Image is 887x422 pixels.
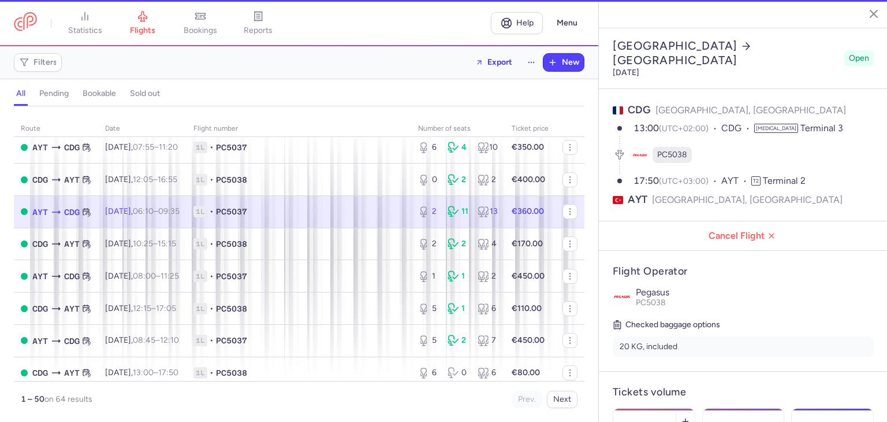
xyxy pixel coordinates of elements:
[193,206,207,217] span: 1L
[849,53,869,64] span: Open
[133,271,179,281] span: –
[105,206,180,216] span: [DATE],
[633,175,659,186] time: 17:50
[105,303,176,313] span: [DATE],
[411,120,505,138] th: number of seats
[133,175,177,184] span: –
[562,58,579,67] span: New
[193,142,207,153] span: 1L
[16,88,25,99] h4: all
[64,141,80,154] span: CDG
[56,10,114,36] a: statistics
[32,238,48,250] span: CDG
[512,303,542,313] strong: €110.00
[161,271,179,281] time: 11:25
[133,206,180,216] span: –
[216,335,247,346] span: PC5037
[133,239,153,249] time: 10:25
[516,18,534,27] span: Help
[64,206,80,219] span: CDG
[721,122,754,135] span: CDG
[608,231,878,241] span: Cancel Flight
[105,271,179,281] span: [DATE],
[636,298,666,308] span: PC5038
[68,25,102,36] span: statistics
[158,206,180,216] time: 09:35
[105,175,177,184] span: [DATE],
[229,10,287,36] a: reports
[512,142,544,152] strong: €350.00
[659,124,709,134] span: (UTC+02:00)
[478,367,498,379] div: 6
[133,142,178,152] span: –
[613,287,631,306] img: Pegasus logo
[14,54,61,71] button: Filters
[193,174,207,186] span: 1L
[64,335,80,347] span: CDG
[478,142,498,153] div: 10
[659,176,709,186] span: (UTC+03:00)
[613,68,639,77] time: [DATE]
[158,368,178,377] time: 17:50
[512,239,543,249] strong: €170.00
[448,142,468,153] div: 4
[636,287,874,298] p: Pegasus
[512,206,544,216] strong: €360.00
[448,303,468,314] div: 1
[105,142,178,152] span: [DATE],
[655,105,846,116] span: [GEOGRAPHIC_DATA], [GEOGRAPHIC_DATA]
[448,335,468,346] div: 2
[800,123,843,134] span: Terminal 3
[14,120,98,138] th: route
[133,239,176,249] span: –
[478,206,498,217] div: 13
[478,238,498,250] div: 4
[193,367,207,379] span: 1L
[632,147,648,163] figure: PC airline logo
[721,175,751,188] span: AYT
[216,303,247,314] span: PC5038
[754,124,798,133] span: [MEDICAL_DATA]
[512,368,540,377] strong: €80.00
[550,12,584,34] button: Menu
[210,335,214,346] span: •
[133,142,154,152] time: 07:55
[487,58,512,66] span: Export
[216,367,247,379] span: PC5038
[512,271,545,281] strong: €450.00
[448,206,468,217] div: 11
[133,175,153,184] time: 12:05
[133,303,176,313] span: –
[547,391,577,408] button: Next
[628,103,651,116] span: CDG
[32,141,48,154] span: AYT
[448,271,468,282] div: 1
[418,238,438,250] div: 2
[633,123,659,134] time: 13:00
[187,120,411,138] th: Flight number
[158,175,177,184] time: 16:55
[418,367,438,379] div: 6
[613,39,840,68] h2: [GEOGRAPHIC_DATA] [GEOGRAPHIC_DATA]
[39,88,69,99] h4: pending
[64,238,80,250] span: AYT
[478,271,498,282] div: 2
[418,206,438,217] div: 2
[210,142,214,153] span: •
[418,303,438,314] div: 5
[133,368,178,377] span: –
[32,270,48,283] span: AYT
[105,335,179,345] span: [DATE],
[32,206,48,219] span: AYT
[33,58,57,67] span: Filters
[160,335,179,345] time: 12:10
[32,367,48,379] span: CDG
[159,142,178,152] time: 11:20
[210,271,214,282] span: •
[133,368,154,377] time: 13:00
[44,394,92,404] span: on 64 results
[418,142,438,153] div: 6
[193,303,207,314] span: 1L
[652,193,843,207] span: [GEOGRAPHIC_DATA], [GEOGRAPHIC_DATA]
[156,303,176,313] time: 17:05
